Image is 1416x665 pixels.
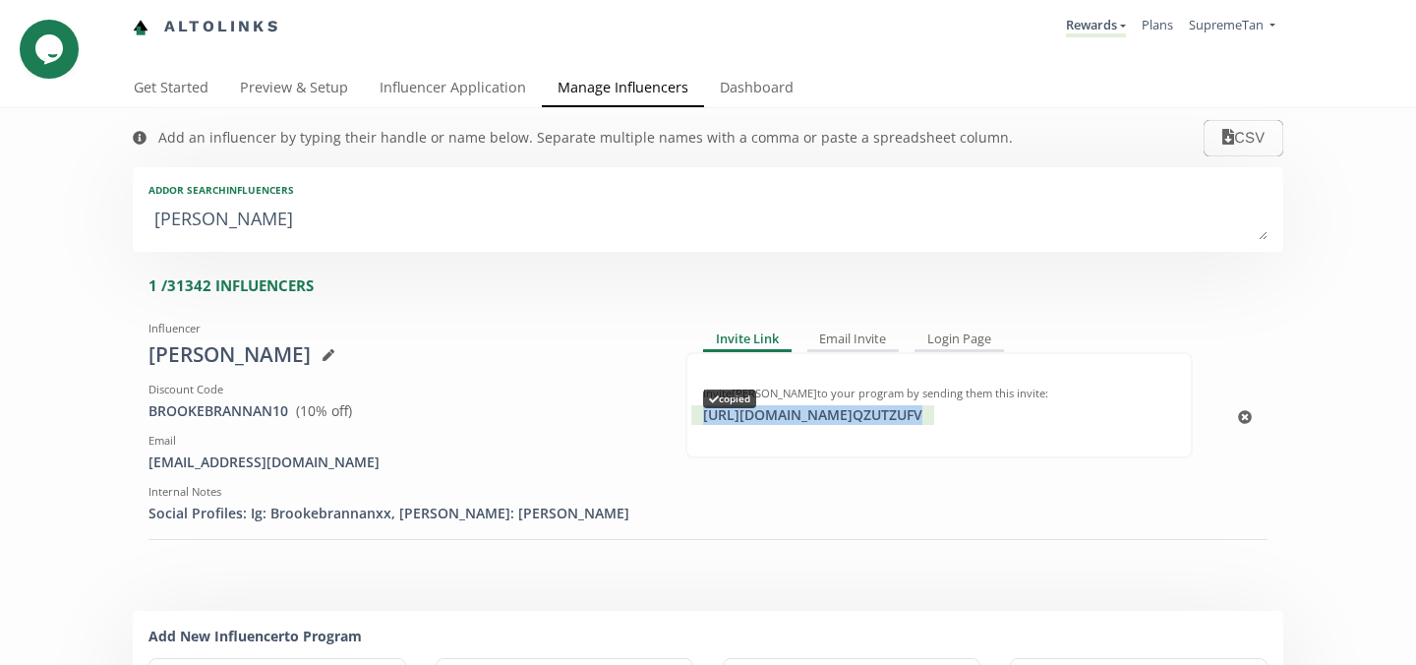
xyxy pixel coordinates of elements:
[148,453,656,472] div: [EMAIL_ADDRESS][DOMAIN_NAME]
[224,70,364,109] a: Preview & Setup
[703,386,1175,401] div: Invite [PERSON_NAME] to your program by sending them this invite:
[118,70,224,109] a: Get Started
[807,329,900,352] div: Email Invite
[1189,16,1264,33] span: SupremeTan
[148,401,288,420] a: BROOKEBRANNAN10
[1142,16,1173,33] a: Plans
[364,70,542,109] a: Influencer Application
[148,340,656,370] div: [PERSON_NAME]
[148,433,656,449] div: Email
[133,11,280,43] a: Altolinks
[1204,120,1283,156] button: CSV
[914,329,1004,352] div: Login Page
[148,321,656,336] div: Influencer
[704,70,809,109] a: Dashboard
[691,405,934,425] div: [URL][DOMAIN_NAME] QZUTZUFV
[148,183,1268,197] div: Add or search INFLUENCERS
[703,390,756,407] div: copied
[20,20,83,79] iframe: chat widget
[1066,16,1126,37] a: Rewards
[148,484,656,500] div: Internal Notes
[296,401,352,420] span: ( 10 % off)
[148,275,1283,296] div: 1 / 31342 INFLUENCERS
[148,627,362,645] strong: Add New Influencer to Program
[148,504,656,523] div: Social Profiles: Ig: Brookebrannanxx, [PERSON_NAME]: [PERSON_NAME]
[148,382,656,397] div: Discount Code
[542,70,704,109] a: Manage Influencers
[1189,16,1275,38] a: SupremeTan
[148,201,1268,240] textarea: [PERSON_NAME]
[133,20,148,35] img: favicon-32x32.png
[158,128,1013,148] div: Add an influencer by typing their handle or name below. Separate multiple names with a comma or p...
[703,329,792,352] div: Invite Link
